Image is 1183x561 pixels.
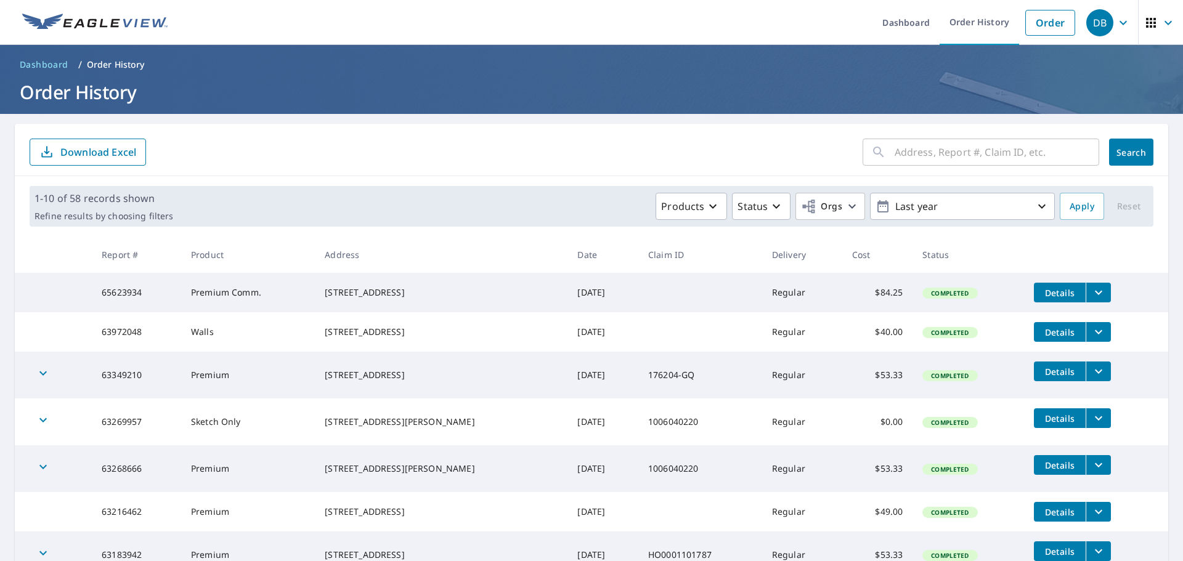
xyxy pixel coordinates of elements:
span: Completed [924,371,976,380]
button: filesDropdownBtn-63268666 [1086,455,1111,475]
td: Regular [762,445,842,492]
button: detailsBtn-63972048 [1034,322,1086,342]
th: Cost [842,236,913,273]
th: Product [181,236,315,273]
p: Last year [890,196,1035,217]
td: 65623934 [92,273,181,312]
p: 1-10 of 58 records shown [35,191,173,206]
a: Order [1025,10,1075,36]
button: Products [656,193,727,220]
button: filesDropdownBtn-63269957 [1086,408,1111,428]
th: Delivery [762,236,842,273]
span: Orgs [801,199,842,214]
th: Status [913,236,1024,273]
button: filesDropdownBtn-63183942 [1086,541,1111,561]
img: EV Logo [22,14,168,32]
td: Regular [762,492,842,531]
p: Status [738,199,768,214]
a: Dashboard [15,55,73,75]
span: Details [1041,326,1078,338]
td: [DATE] [567,273,638,312]
span: Completed [924,465,976,474]
p: Products [661,199,704,214]
button: filesDropdownBtn-63972048 [1086,322,1111,342]
button: Status [732,193,791,220]
button: filesDropdownBtn-63349210 [1086,361,1111,381]
th: Claim ID [638,236,762,273]
span: Search [1119,147,1144,158]
span: Details [1041,506,1078,518]
td: 63269957 [92,398,181,445]
div: [STREET_ADDRESS][PERSON_NAME] [325,416,558,428]
button: Apply [1060,193,1104,220]
span: Details [1041,287,1078,299]
button: detailsBtn-65623934 [1034,283,1086,302]
span: Completed [924,551,976,560]
td: [DATE] [567,312,638,352]
button: Orgs [795,193,865,220]
span: Completed [924,289,976,297]
td: Premium [181,492,315,531]
span: Apply [1070,199,1094,214]
div: [STREET_ADDRESS] [325,549,558,561]
td: Regular [762,398,842,445]
td: Regular [762,312,842,352]
span: Completed [924,418,976,427]
td: [DATE] [567,398,638,445]
input: Address, Report #, Claim ID, etc. [895,135,1099,169]
span: Details [1041,459,1078,471]
h1: Order History [15,79,1168,105]
div: DB [1086,9,1113,36]
td: Premium [181,352,315,398]
span: Completed [924,328,976,337]
span: Dashboard [20,59,68,71]
span: Details [1041,546,1078,557]
td: Regular [762,352,842,398]
td: Premium Comm. [181,273,315,312]
td: 176204-GQ [638,352,762,398]
td: $53.33 [842,445,913,492]
td: [DATE] [567,492,638,531]
th: Report # [92,236,181,273]
td: Sketch Only [181,398,315,445]
div: [STREET_ADDRESS] [325,326,558,338]
td: Regular [762,273,842,312]
td: $53.33 [842,352,913,398]
button: filesDropdownBtn-63216462 [1086,502,1111,522]
th: Date [567,236,638,273]
td: $40.00 [842,312,913,352]
th: Address [315,236,567,273]
span: Completed [924,508,976,517]
p: Order History [87,59,145,71]
td: $0.00 [842,398,913,445]
div: [STREET_ADDRESS] [325,286,558,299]
span: Details [1041,366,1078,377]
td: 63972048 [92,312,181,352]
li: / [78,57,82,72]
td: $84.25 [842,273,913,312]
td: 63216462 [92,492,181,531]
button: detailsBtn-63183942 [1034,541,1086,561]
div: [STREET_ADDRESS][PERSON_NAME] [325,462,558,475]
td: 1006040220 [638,445,762,492]
td: Premium [181,445,315,492]
p: Download Excel [60,145,136,159]
div: [STREET_ADDRESS] [325,506,558,518]
button: Download Excel [30,139,146,166]
td: $49.00 [842,492,913,531]
td: Walls [181,312,315,352]
span: Details [1041,413,1078,424]
button: filesDropdownBtn-65623934 [1086,283,1111,302]
td: [DATE] [567,352,638,398]
button: Last year [870,193,1055,220]
button: Search [1109,139,1153,166]
td: 63349210 [92,352,181,398]
button: detailsBtn-63216462 [1034,502,1086,522]
button: detailsBtn-63269957 [1034,408,1086,428]
td: [DATE] [567,445,638,492]
nav: breadcrumb [15,55,1168,75]
td: 1006040220 [638,398,762,445]
div: [STREET_ADDRESS] [325,369,558,381]
button: detailsBtn-63349210 [1034,361,1086,381]
td: 63268666 [92,445,181,492]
